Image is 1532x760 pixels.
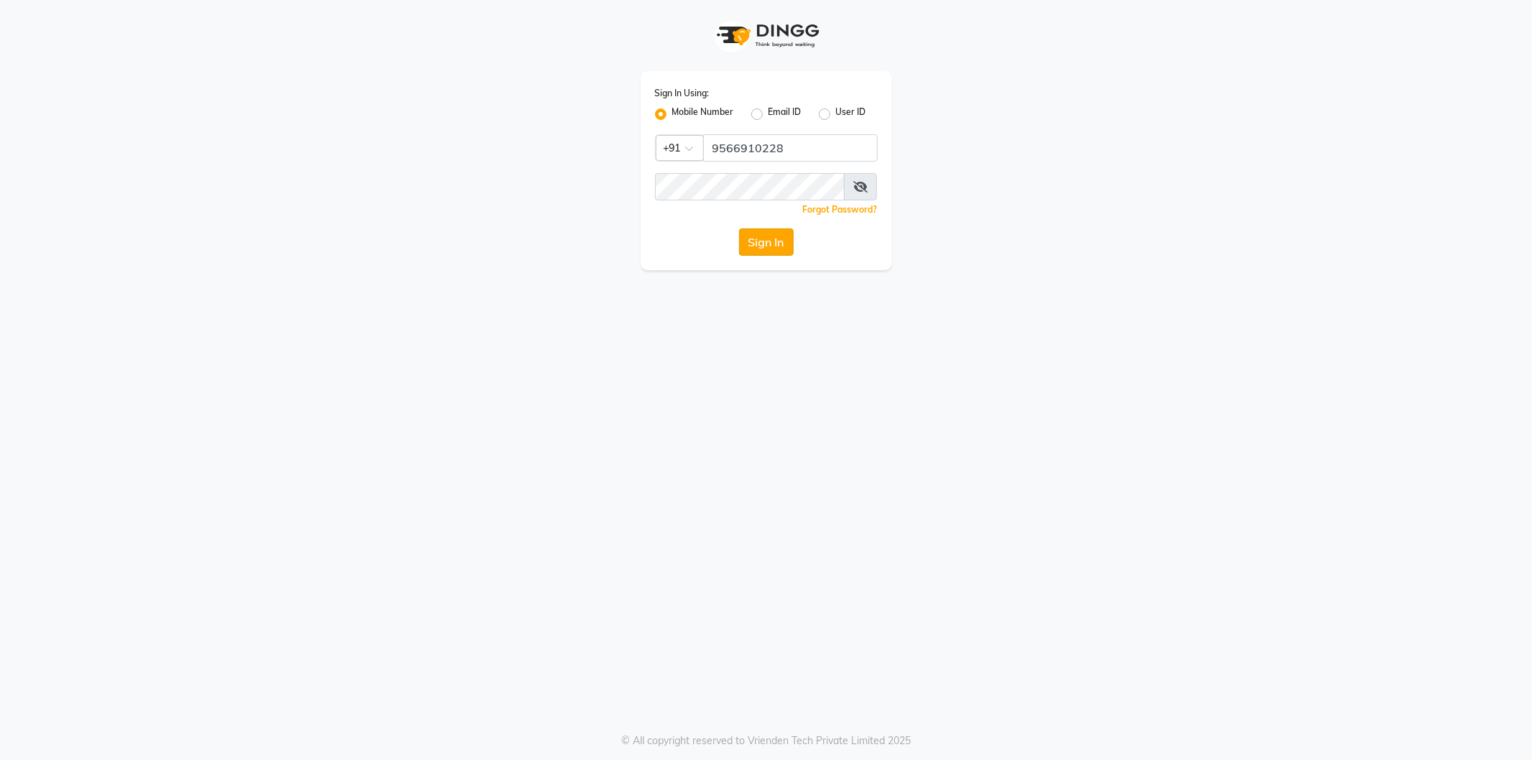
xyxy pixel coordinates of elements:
label: Email ID [769,106,802,123]
a: Forgot Password? [803,204,878,215]
label: Mobile Number [672,106,734,123]
label: User ID [836,106,866,123]
button: Sign In [739,228,794,256]
label: Sign In Using: [655,87,710,100]
input: Username [655,173,845,200]
img: logo1.svg [709,14,824,57]
input: Username [703,134,878,162]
